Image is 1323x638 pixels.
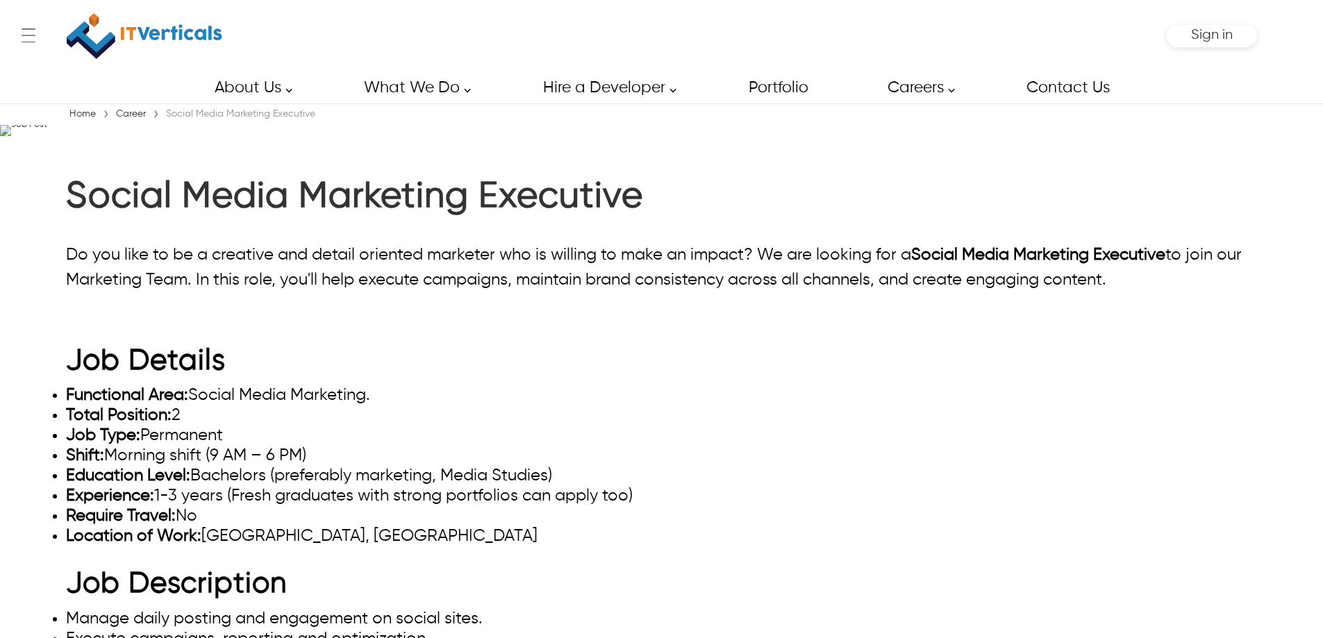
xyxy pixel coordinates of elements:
[66,486,1257,506] li: 1-3 years (Fresh graduates with strong portfolios can apply too)
[66,566,1257,608] h2: Job Description
[733,72,823,103] a: Portfolio
[66,246,1242,288] span: Do you like to be a creative and detail oriented marketer who is willing to make an impact? We ar...
[163,107,319,121] div: Social Media Marketing Executive
[66,179,643,215] span: Social Media Marketing Executive
[1191,28,1233,42] span: Sign in
[66,7,223,65] a: IT Verticals Inc
[66,387,188,403] strong: Functional Area:
[66,309,1257,386] h2: Job Details
[66,467,190,484] strong: Education Level:
[66,407,172,423] strong: Total Position:
[66,405,1257,426] li: 2
[1010,72,1124,103] a: Contact Us
[153,105,159,124] span: ›
[527,72,684,103] a: Hire a Developer
[66,526,1257,546] li: [GEOGRAPHIC_DATA], [GEOGRAPHIC_DATA]
[348,72,479,103] a: What We Do
[66,447,104,464] strong: Shift:
[66,528,201,544] strong: Location of Work:
[67,7,222,65] img: IT Verticals Inc
[66,426,1257,446] li: Permanent
[66,487,154,504] strong: Experience:
[66,385,1257,405] li: Social Media Marketing.
[66,507,176,524] strong: Require Travel:
[66,506,1257,526] li: No
[66,609,1257,629] li: Manage daily posting and engagement on social sites.
[1191,32,1233,41] a: Sign in
[113,109,149,119] a: Career
[66,109,99,119] a: Home
[103,105,109,124] span: ›
[199,72,300,103] a: About Us
[872,72,963,103] a: Careers
[66,466,1257,486] li: Bachelors (preferably marketing, Media Studies)
[911,246,1165,263] span: Social Media Marketing Executive
[66,427,140,444] strong: Job Type:
[66,446,1257,466] li: Morning shift (9 AM – 6 PM)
